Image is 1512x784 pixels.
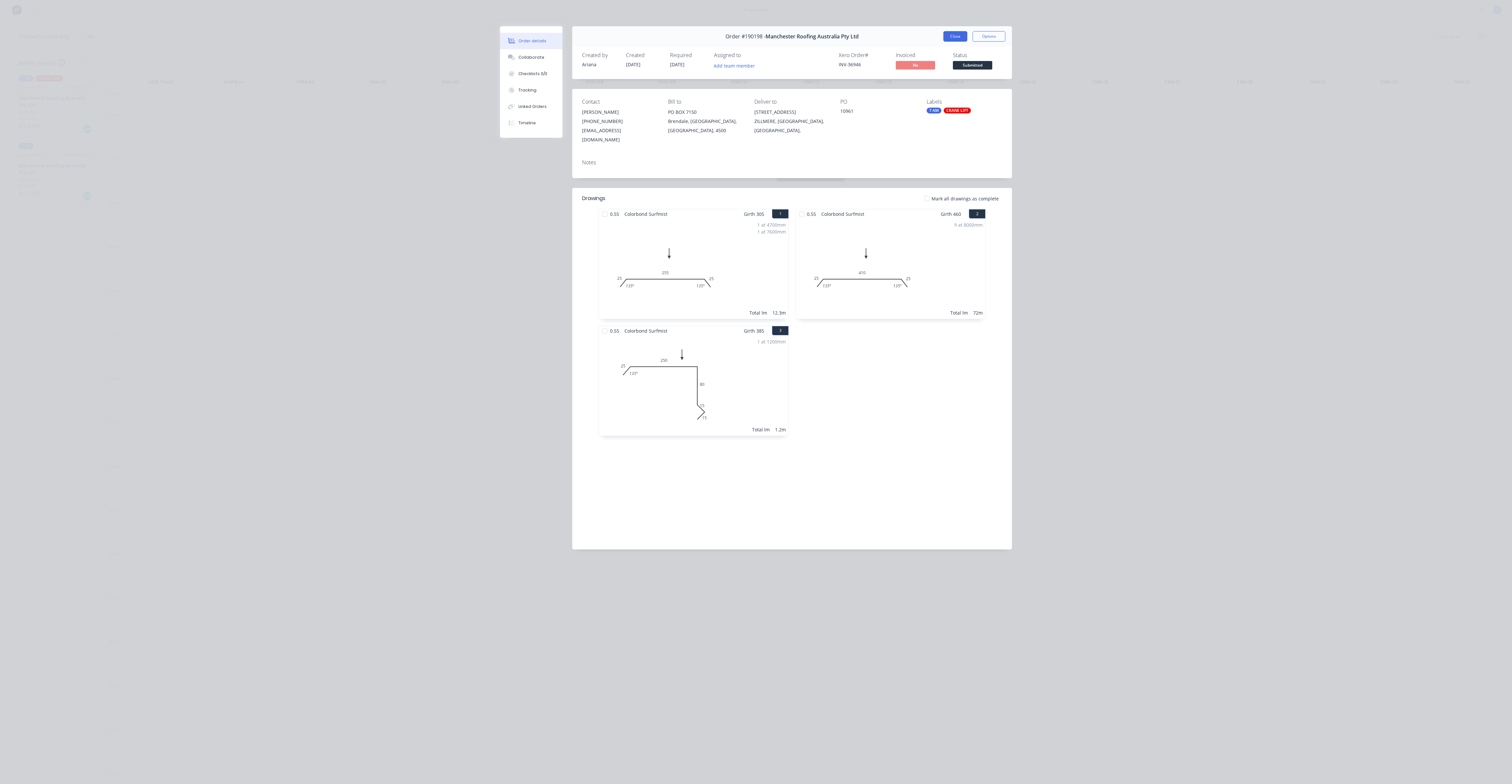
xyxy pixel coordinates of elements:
span: Colorbond Surfmist [622,326,670,336]
div: Tracking [518,87,536,93]
span: 0.55 [607,209,622,219]
div: Drawings [582,195,605,202]
div: Xero Order # [839,52,888,58]
div: [PERSON_NAME] [582,108,658,117]
div: Status [953,52,1002,58]
div: Total lm [749,309,767,316]
span: 0.55 [804,209,819,219]
div: 025250801515135º1 at 1200mmTotal lm1.2m [599,336,788,436]
div: INV-36946 [839,61,888,68]
button: Checklists 0/0 [500,66,562,82]
span: Order #190198 - [725,33,766,40]
span: [DATE] [626,61,640,68]
span: 0.55 [607,326,622,336]
div: Linked Orders [518,104,547,110]
div: Checklists 0/0 [518,71,547,77]
button: 3 [772,326,788,335]
div: Timeline [518,120,536,126]
span: Colorbond Surfmist [819,209,867,219]
div: 7 AM [927,108,941,113]
div: 02525525135º135º1 at 4700mm1 at 7600mmTotal lm12.3m [599,219,788,319]
button: Options [973,31,1005,42]
button: Close [943,31,967,42]
div: PO BOX 7150Brendale, [GEOGRAPHIC_DATA], [GEOGRAPHIC_DATA], 4500 [668,108,744,135]
button: Order details [500,33,562,49]
button: Timeline [500,115,562,131]
button: Submitted [953,61,992,71]
div: Invoiced [896,52,945,58]
div: [PERSON_NAME][PHONE_NUMBER][EMAIL_ADDRESS][DOMAIN_NAME] [582,108,658,144]
button: 1 [772,209,788,218]
span: Colorbond Surfmist [622,209,670,219]
div: Total lm [752,426,770,433]
div: Notes [582,159,1002,166]
button: Collaborate [500,49,562,66]
div: CRANE LIFT [944,108,971,113]
div: 02541025135º135º9 at 8000mmTotal lm72m [796,219,985,319]
span: [DATE] [670,61,684,68]
div: Order details [518,38,546,44]
button: Tracking [500,82,562,98]
span: Submitted [953,61,992,69]
div: [PHONE_NUMBER] [582,117,658,126]
span: Girth 460 [941,209,961,219]
button: Add team member [710,61,759,70]
div: Labels [927,99,1002,105]
div: 1 at 1200mm [757,338,786,345]
span: No [896,61,935,69]
button: 2 [969,209,985,218]
div: 1.2m [775,426,786,433]
div: ZILLMERE, [GEOGRAPHIC_DATA], [GEOGRAPHIC_DATA], [754,117,830,135]
div: Collaborate [518,54,544,60]
div: Brendale, [GEOGRAPHIC_DATA], [GEOGRAPHIC_DATA], 4500 [668,117,744,135]
button: Add team member [714,61,759,70]
div: 1 at 4700mm [757,221,786,228]
div: Deliver to [754,99,830,105]
div: 9 at 8000mm [954,221,983,228]
div: [STREET_ADDRESS]ZILLMERE, [GEOGRAPHIC_DATA], [GEOGRAPHIC_DATA], [754,108,830,135]
div: [STREET_ADDRESS] [754,108,830,117]
div: Created by [582,52,618,58]
div: PO BOX 7150 [668,108,744,117]
div: Required [670,52,706,58]
div: Ariana [582,61,618,68]
div: 12.3m [772,309,786,316]
div: 1 at 7600mm [757,228,786,235]
span: Mark all drawings as complete [932,195,999,202]
span: Girth 305 [744,209,764,219]
div: Assigned to [714,52,780,58]
button: Linked Orders [500,98,562,115]
div: 10961 [840,108,916,117]
span: Manchester Roofing Australia Pty Ltd [766,33,859,40]
div: PO [840,99,916,105]
div: Created [626,52,662,58]
div: 72m [973,309,983,316]
div: [EMAIL_ADDRESS][DOMAIN_NAME] [582,126,658,144]
span: Girth 385 [744,326,764,336]
div: Contact [582,99,658,105]
div: Bill to [668,99,744,105]
div: Total lm [950,309,968,316]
